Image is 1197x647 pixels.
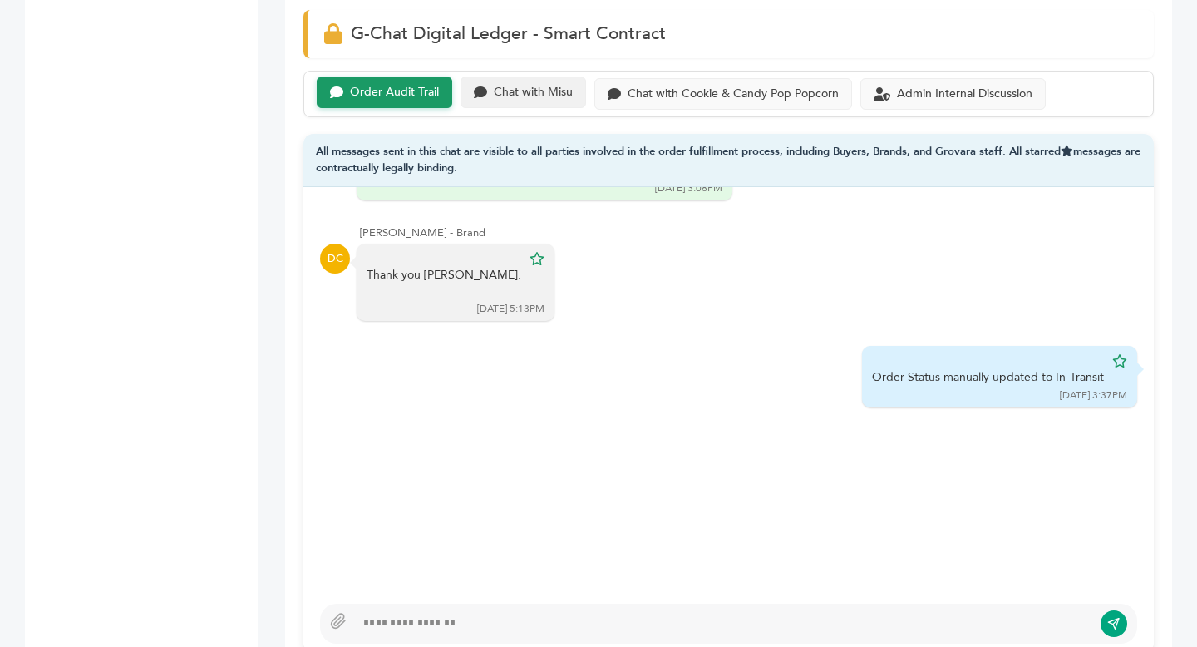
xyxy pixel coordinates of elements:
[1060,388,1127,403] div: [DATE] 3:37PM
[897,87,1032,101] div: Admin Internal Discussion
[477,302,544,316] div: [DATE] 5:13PM
[655,181,722,195] div: [DATE] 3:08PM
[303,134,1154,187] div: All messages sent in this chat are visible to all parties involved in the order fulfillment proce...
[494,86,573,100] div: Chat with Misu
[351,22,666,46] span: G-Chat Digital Ledger - Smart Contract
[872,369,1104,386] div: Order Status manually updated to In-Transit
[367,267,521,299] div: Thank you [PERSON_NAME].
[628,87,839,101] div: Chat with Cookie & Candy Pop Popcorn
[360,225,1137,240] div: [PERSON_NAME] - Brand
[320,244,350,274] div: DC
[350,86,439,100] div: Order Audit Trail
